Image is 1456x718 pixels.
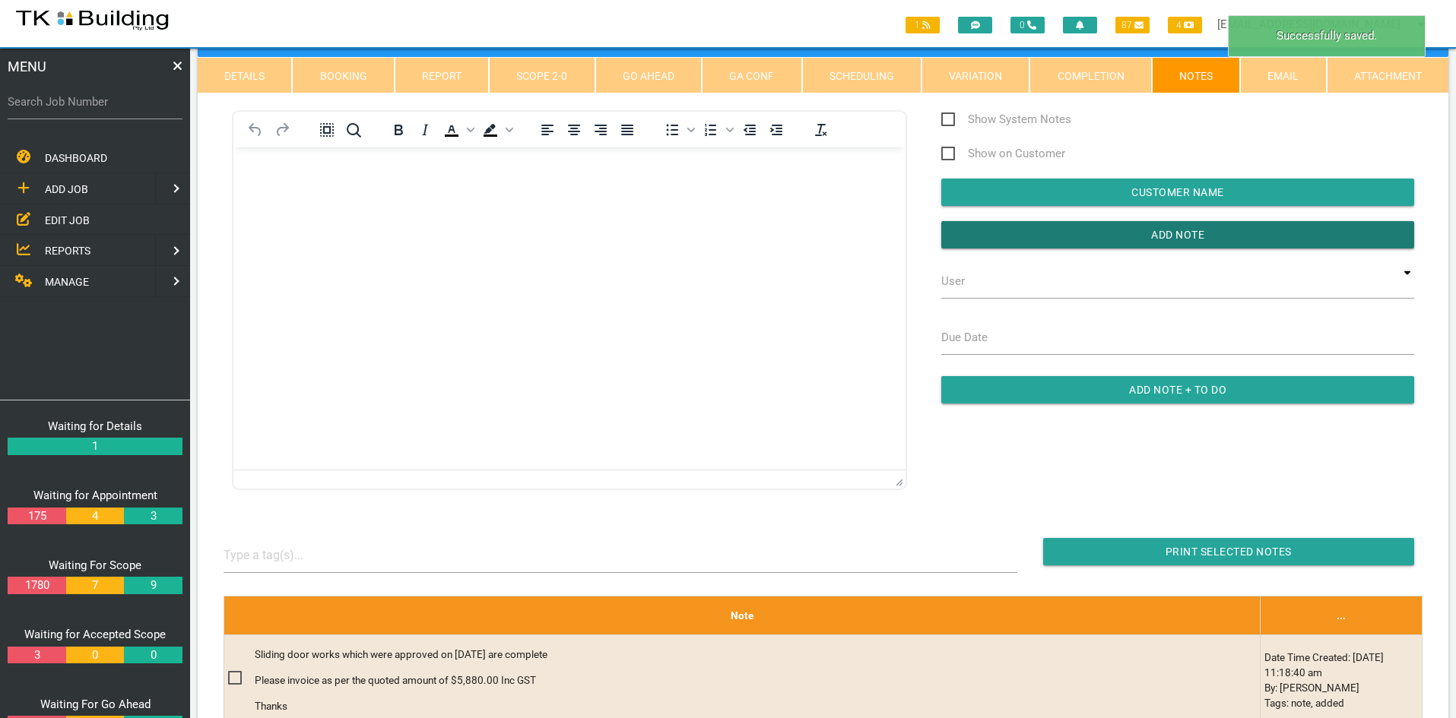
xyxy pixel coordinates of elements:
[8,577,65,594] a: 1780
[341,119,366,141] button: Find and replace
[1010,17,1045,33] span: 0
[66,577,124,594] a: 7
[412,119,438,141] button: Italic
[233,147,906,470] iframe: Rich Text Area
[941,221,1414,248] input: Add Note
[1261,596,1423,634] th: ...
[66,647,124,664] a: 0
[896,473,903,486] div: Press the Up and Down arrow keys to resize the editor.
[45,276,89,288] span: MANAGE
[1152,57,1240,93] a: Notes
[614,119,640,141] button: Justify
[255,672,1180,688] p: Please invoice as per the quoted amount of $5,880.00 Inc GST
[40,697,151,711] a: Waiting For Go Ahead
[941,179,1414,206] input: Customer Name
[33,489,157,502] a: Waiting for Appointment
[702,57,801,93] a: GA Conf
[314,119,340,141] button: Select all
[802,57,921,93] a: Scheduling
[8,508,65,525] a: 175
[595,57,702,93] a: Go Ahead
[1168,17,1202,33] span: 4
[395,57,489,93] a: Report
[906,17,940,33] span: 1
[48,419,142,433] a: Waiting for Details
[1115,17,1150,33] span: 87
[1327,57,1448,93] a: Attachment
[45,183,88,195] span: ADD JOB
[255,647,1180,662] p: Sliding door works which were approved on [DATE] are complete
[737,119,763,141] button: Decrease indent
[1240,57,1326,93] a: Email
[763,119,789,141] button: Increase indent
[8,647,65,664] a: 3
[941,329,988,346] label: Due Date
[489,57,595,93] a: Scope 2-0
[8,93,182,111] label: Search Job Number
[698,119,736,141] div: Numbered list
[124,508,182,525] a: 3
[808,119,834,141] button: Clear formatting
[535,119,560,141] button: Align left
[1043,538,1414,565] input: Print Selected Notes
[15,8,170,32] img: s3file
[224,596,1261,634] th: Note
[124,577,182,594] a: 9
[269,119,295,141] button: Redo
[255,698,1180,713] p: Thanks
[49,558,141,572] a: Waiting For Scope
[921,57,1029,93] a: Variation
[224,538,338,572] input: Type a tag(s)...
[1029,57,1151,93] a: Completion
[941,144,1065,163] span: Show on Customer
[45,245,90,257] span: REPORTS
[292,57,394,93] a: Booking
[477,119,515,141] div: Background color Black
[588,119,614,141] button: Align right
[124,647,182,664] a: 0
[1228,15,1426,57] div: Successfully saved.
[243,119,268,141] button: Undo
[24,628,166,641] a: Waiting for Accepted Scope
[8,56,46,77] span: MENU
[66,508,124,525] a: 4
[8,438,182,455] a: 1
[941,376,1414,403] input: Add Note + To Do
[45,152,107,164] span: DASHBOARD
[198,57,292,93] a: Details
[45,214,90,226] span: EDIT JOB
[385,119,411,141] button: Bold
[561,119,587,141] button: Align center
[439,119,477,141] div: Text color Black
[659,119,697,141] div: Bullet list
[941,110,1071,129] span: Show System Notes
